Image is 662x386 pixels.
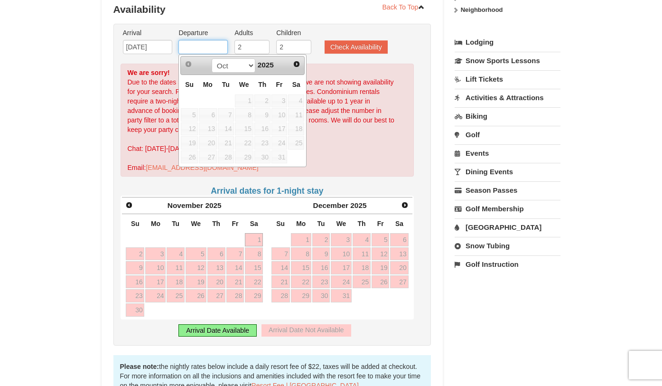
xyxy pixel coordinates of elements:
a: 6 [207,247,225,261]
span: Tuesday [172,220,179,227]
a: Snow Sports Lessons [455,52,560,69]
a: 21 [271,275,290,289]
a: 14 [226,261,244,274]
label: Adults [234,28,270,38]
div: Arrival Date Available [178,324,257,337]
td: unAvailable [234,94,254,108]
td: unAvailable [254,108,271,122]
td: unAvailable [198,122,217,136]
span: 14 [218,122,234,136]
a: 8 [291,247,311,261]
a: 15 [291,261,311,274]
label: Children [276,28,311,38]
span: Wednesday [239,81,249,88]
td: unAvailable [254,94,271,108]
td: unAvailable [198,136,217,150]
a: 14 [271,261,290,274]
span: 2025 [258,61,274,69]
span: 10 [271,108,288,122]
a: 11 [353,247,371,261]
td: unAvailable [271,136,288,150]
td: unAvailable [288,94,305,108]
span: 7 [218,108,234,122]
span: Saturday [250,220,258,227]
a: 20 [207,275,225,289]
a: 8 [245,247,263,261]
span: Prev [125,201,133,209]
strong: Please note: [120,363,159,370]
span: Friday [232,220,238,227]
a: 21 [226,275,244,289]
span: Sunday [131,220,140,227]
span: 5 [181,108,197,122]
span: Next [401,201,409,209]
td: unAvailable [180,136,198,150]
label: Departure [178,28,228,38]
a: 13 [207,261,225,274]
span: 28 [218,151,234,164]
a: 28 [226,289,244,302]
td: unAvailable [234,108,254,122]
a: 26 [372,275,390,289]
td: unAvailable [254,122,271,136]
span: 24 [271,136,288,150]
a: 23 [312,275,330,289]
a: 13 [390,247,408,261]
span: 16 [254,122,270,136]
a: 23 [126,289,144,302]
a: 7 [271,247,290,261]
a: Events [455,144,560,162]
a: Dining Events [455,163,560,180]
a: 29 [245,289,263,302]
span: 27 [199,151,217,164]
span: 19 [181,136,197,150]
a: Lodging [455,34,560,51]
td: unAvailable [180,122,198,136]
a: 24 [331,275,352,289]
a: 19 [372,261,390,274]
span: Wednesday [191,220,201,227]
td: unAvailable [271,94,288,108]
td: unAvailable [288,108,305,122]
div: Due to the dates selected or number of guests in your party we are not showing availability for y... [121,64,414,177]
span: 29 [235,151,253,164]
span: Next [293,60,300,68]
a: 31 [331,289,352,302]
a: 2 [126,247,144,261]
span: 31 [271,151,288,164]
span: Monday [151,220,160,227]
td: unAvailable [180,150,198,164]
span: 2 [254,94,270,108]
a: 3 [145,247,166,261]
a: 30 [126,303,144,317]
a: 29 [291,289,311,302]
td: unAvailable [217,136,234,150]
a: 5 [186,247,206,261]
span: 15 [235,122,253,136]
a: 19 [186,275,206,289]
a: 22 [245,275,263,289]
a: 28 [271,289,290,302]
span: 2025 [205,201,221,209]
a: 6 [390,233,408,246]
span: 21 [218,136,234,150]
span: November [168,201,203,209]
span: 13 [199,122,217,136]
a: 25 [353,275,371,289]
a: 22 [291,275,311,289]
a: 27 [390,275,408,289]
a: 17 [145,275,166,289]
span: Friday [276,81,282,88]
a: Activities & Attractions [455,89,560,106]
a: 18 [167,275,185,289]
a: [GEOGRAPHIC_DATA] [455,218,560,236]
a: 16 [312,261,330,274]
a: 18 [353,261,371,274]
a: 4 [167,247,185,261]
a: Next [398,198,411,212]
span: Thursday [258,81,266,88]
a: 9 [126,261,144,274]
a: 30 [312,289,330,302]
span: Sunday [185,81,194,88]
td: unAvailable [180,108,198,122]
